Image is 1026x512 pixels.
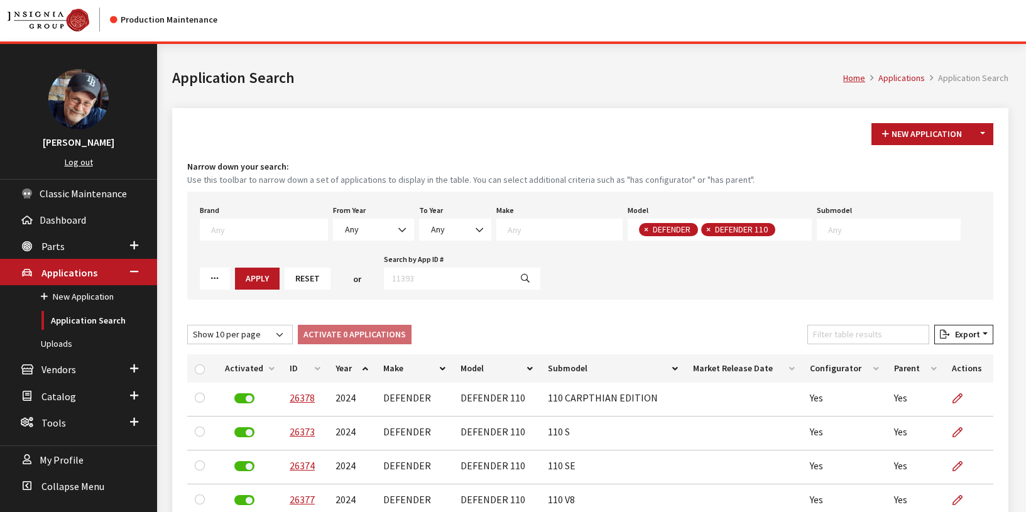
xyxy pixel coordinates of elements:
[706,224,711,235] span: ×
[65,156,93,168] a: Log out
[944,354,993,383] th: Actions
[8,8,110,31] a: Insignia Group logo
[41,240,65,253] span: Parts
[453,450,540,484] td: DEFENDER 110
[290,425,315,438] a: 26373
[376,354,453,383] th: Make: activate to sort column ascending
[453,417,540,450] td: DEFENDER 110
[802,450,887,484] td: Yes
[384,268,511,290] input: 11393
[110,13,217,26] div: Production Maintenance
[952,417,973,448] a: Edit Application
[508,224,622,235] textarea: Search
[328,417,376,450] td: 2024
[817,205,852,216] label: Submodel
[235,268,280,290] button: Apply
[333,205,366,216] label: From Year
[496,205,514,216] label: Make
[40,214,86,226] span: Dashboard
[887,383,945,417] td: Yes
[419,219,491,241] span: Any
[644,224,648,235] span: ×
[341,223,406,236] span: Any
[234,461,254,471] label: Deactivate Application
[345,224,359,235] span: Any
[48,69,109,129] img: Ray Goodwin
[843,72,865,84] a: Home
[200,205,219,216] label: Brand
[701,223,714,236] button: Remove item
[328,383,376,417] td: 2024
[431,224,445,235] span: Any
[802,417,887,450] td: Yes
[802,383,887,417] td: Yes
[282,354,328,383] th: ID: activate to sort column ascending
[211,224,327,235] textarea: Search
[453,383,540,417] td: DEFENDER 110
[950,329,980,340] span: Export
[290,459,315,472] a: 26374
[714,224,771,235] span: DEFENDER 110
[540,383,685,417] td: 110 CARPTHIAN EDITION
[285,268,330,290] button: Reset
[685,354,802,383] th: Market Release Date: activate to sort column ascending
[8,9,89,31] img: Catalog Maintenance
[652,224,694,235] span: DEFENDER
[887,354,945,383] th: Parent: activate to sort column ascending
[40,454,84,466] span: My Profile
[701,223,775,236] li: DEFENDER 110
[828,224,960,235] textarea: Search
[628,205,648,216] label: Model
[333,219,414,241] span: Any
[290,391,315,404] a: 26378
[41,364,76,376] span: Vendors
[234,427,254,437] label: Deactivate Application
[887,417,945,450] td: Yes
[540,354,685,383] th: Submodel: activate to sort column ascending
[453,354,540,383] th: Model: activate to sort column ascending
[427,223,483,236] span: Any
[217,354,282,383] th: Activated: activate to sort column ascending
[41,417,66,429] span: Tools
[934,325,993,344] button: Export
[40,187,127,200] span: Classic Maintenance
[952,450,973,482] a: Edit Application
[802,354,887,383] th: Configurator: activate to sort column ascending
[234,495,254,505] label: Deactivate Application
[187,173,993,187] small: Use this toolbar to narrow down a set of applications to display in the table. You can select add...
[925,72,1008,85] li: Application Search
[807,325,929,344] input: Filter table results
[540,450,685,484] td: 110 SE
[187,160,993,173] h4: Narrow down your search:
[353,273,361,286] span: or
[290,493,315,506] a: 26377
[41,480,104,493] span: Collapse Menu
[871,123,973,145] button: New Application
[384,254,444,265] label: Search by App ID #
[172,67,843,89] h1: Application Search
[376,383,453,417] td: DEFENDER
[778,225,785,236] textarea: Search
[376,450,453,484] td: DEFENDER
[639,223,652,236] button: Remove item
[328,450,376,484] td: 2024
[328,354,376,383] th: Year: activate to sort column ascending
[41,390,76,403] span: Catalog
[887,450,945,484] td: Yes
[234,393,254,403] label: Deactivate Application
[540,417,685,450] td: 110 S
[419,205,443,216] label: To Year
[639,223,698,236] li: DEFENDER
[865,72,925,85] li: Applications
[952,383,973,414] a: Edit Application
[13,134,145,150] h3: [PERSON_NAME]
[41,266,97,279] span: Applications
[376,417,453,450] td: DEFENDER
